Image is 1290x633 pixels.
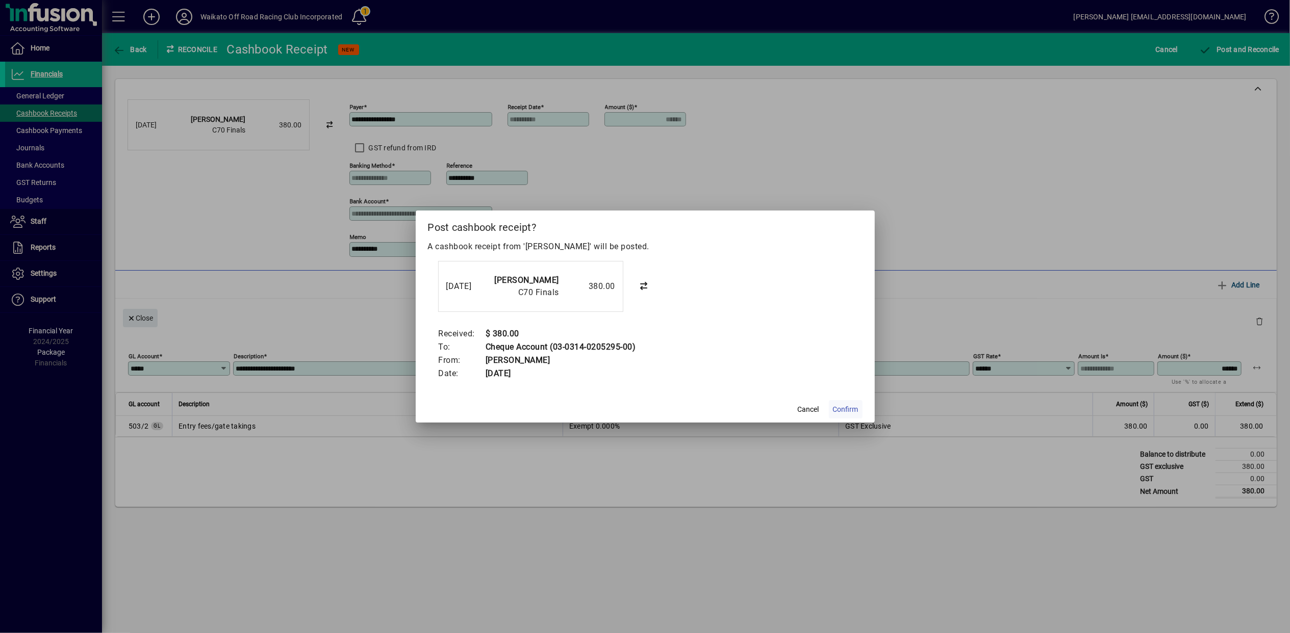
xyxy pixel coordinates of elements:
td: [DATE] [485,367,636,380]
td: To: [438,340,486,354]
td: Received: [438,327,486,340]
span: Confirm [833,404,858,415]
p: A cashbook receipt from '[PERSON_NAME]' will be posted. [428,241,863,253]
button: Confirm [829,400,863,418]
span: C70 Finals [518,287,559,297]
td: $ 380.00 [485,327,636,340]
td: [PERSON_NAME] [485,354,636,367]
td: Date: [438,367,486,380]
button: Cancel [792,400,825,418]
h2: Post cashbook receipt? [416,210,875,240]
div: 380.00 [564,280,615,293]
span: Cancel [798,404,819,415]
strong: [PERSON_NAME] [495,275,560,285]
td: Cheque Account (03-0314-0205295-00) [485,340,636,354]
td: From: [438,354,486,367]
div: [DATE] [446,280,487,293]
